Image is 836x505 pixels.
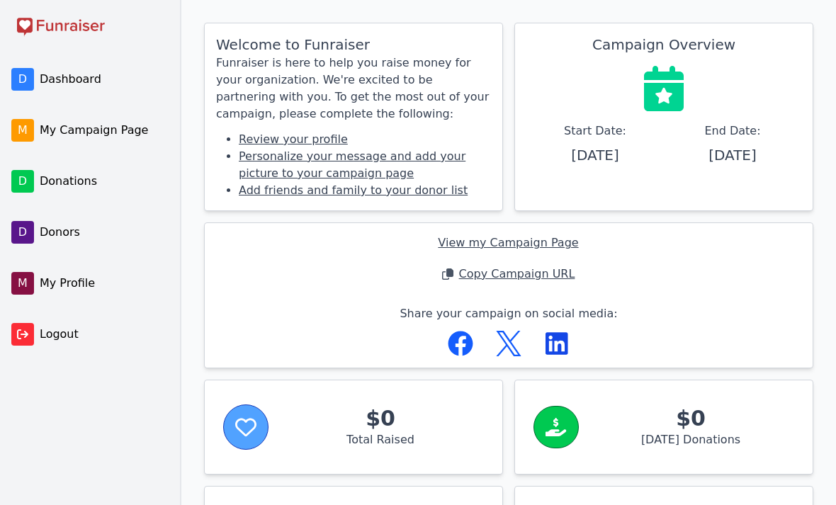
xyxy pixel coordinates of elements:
[17,17,105,37] img: Funraiser logo
[40,275,166,292] span: My Profile
[594,431,787,448] span: [DATE] Donations
[11,221,34,244] span: D
[592,35,735,55] h2: Campaign Overview
[239,132,348,146] a: Review your profile
[594,406,787,431] strong: $0
[400,305,617,322] p: Share your campaign on social media:
[40,224,166,241] span: Donors
[216,55,491,123] p: Funraiser is here to help you raise money for your organization. We're excited to be partnering w...
[40,122,166,139] span: My Campaign Page
[11,170,34,193] span: D
[546,331,568,356] span: Linked In
[664,145,801,165] span: [DATE]
[434,257,584,291] button: Copy your Campaign URL to your clipboard.
[216,35,491,55] h2: Welcome to Funraiser
[526,123,664,165] li: Start Date:
[448,331,473,356] a: Facebook
[40,173,166,190] span: Donations
[239,149,465,180] a: Personalize your message and add your picture to your campaign page
[11,119,34,142] span: M
[11,272,34,295] span: M
[284,406,477,431] strong: $0
[40,326,169,343] span: Logout
[526,145,664,165] span: [DATE]
[544,331,570,356] a: Linked In
[40,71,166,88] span: Dashboard
[239,183,468,197] a: Add friends and family to your donor list
[459,266,575,283] span: Copy Campaign URL
[284,431,477,448] span: Total Raised
[438,234,578,251] a: View my Campaign Page
[11,68,34,91] span: D
[496,331,521,356] a: X
[664,123,801,165] li: End Date:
